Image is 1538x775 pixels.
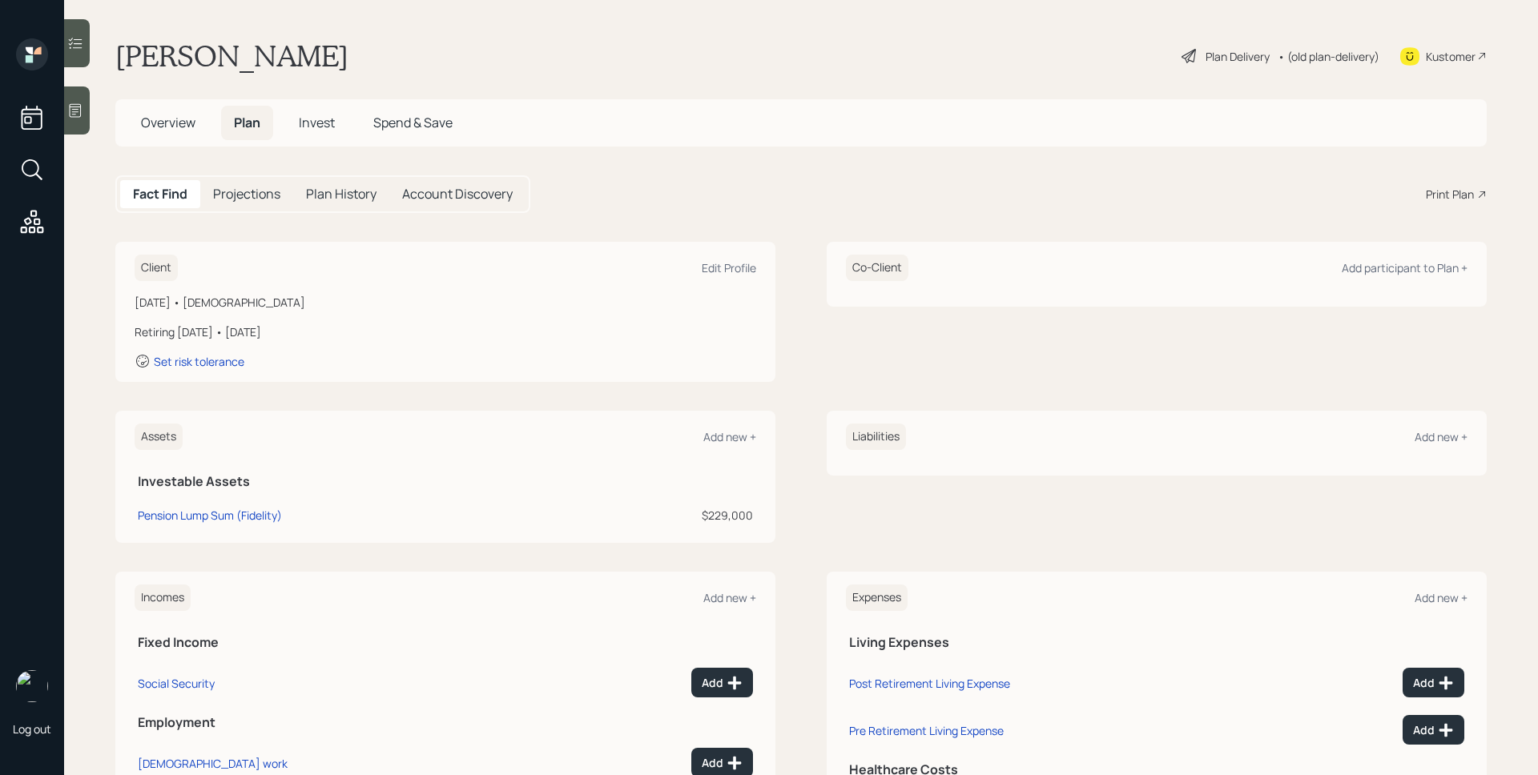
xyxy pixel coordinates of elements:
[1342,260,1468,275] div: Add participant to Plan +
[138,756,288,771] div: [DEMOGRAPHIC_DATA] work
[135,294,756,311] div: [DATE] • [DEMOGRAPHIC_DATA]
[846,584,908,611] h6: Expenses
[306,187,376,202] h5: Plan History
[849,676,1010,691] div: Post Retirement Living Expense
[213,187,280,202] h5: Projections
[373,114,453,131] span: Spend & Save
[587,507,753,524] div: $229,000
[141,114,195,131] span: Overview
[138,676,215,691] div: Social Security
[691,668,753,697] button: Add
[849,723,1004,738] div: Pre Retirement Living Expense
[154,354,244,369] div: Set risk tolerance
[1403,668,1464,697] button: Add
[138,507,282,524] div: Pension Lump Sum (Fidelity)
[138,474,753,489] h5: Investable Assets
[702,675,743,691] div: Add
[846,255,908,281] h6: Co-Client
[1403,715,1464,745] button: Add
[402,187,513,202] h5: Account Discovery
[1206,48,1270,65] div: Plan Delivery
[135,424,183,450] h6: Assets
[702,755,743,771] div: Add
[138,635,753,650] h5: Fixed Income
[846,424,906,450] h6: Liabilities
[1278,48,1379,65] div: • (old plan-delivery)
[135,255,178,281] h6: Client
[849,635,1464,650] h5: Living Expenses
[135,584,191,611] h6: Incomes
[703,429,756,444] div: Add new +
[1415,429,1468,444] div: Add new +
[135,323,756,340] div: Retiring [DATE] • [DATE]
[1426,186,1474,203] div: Print Plan
[234,114,260,131] span: Plan
[1413,675,1454,691] div: Add
[133,187,187,202] h5: Fact Find
[1415,590,1468,605] div: Add new +
[13,721,51,737] div: Log out
[16,670,48,702] img: james-distasi-headshot.png
[115,38,348,74] h1: [PERSON_NAME]
[703,590,756,605] div: Add new +
[138,715,753,730] h5: Employment
[299,114,335,131] span: Invest
[1426,48,1476,65] div: Kustomer
[1413,722,1454,738] div: Add
[702,260,756,275] div: Edit Profile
